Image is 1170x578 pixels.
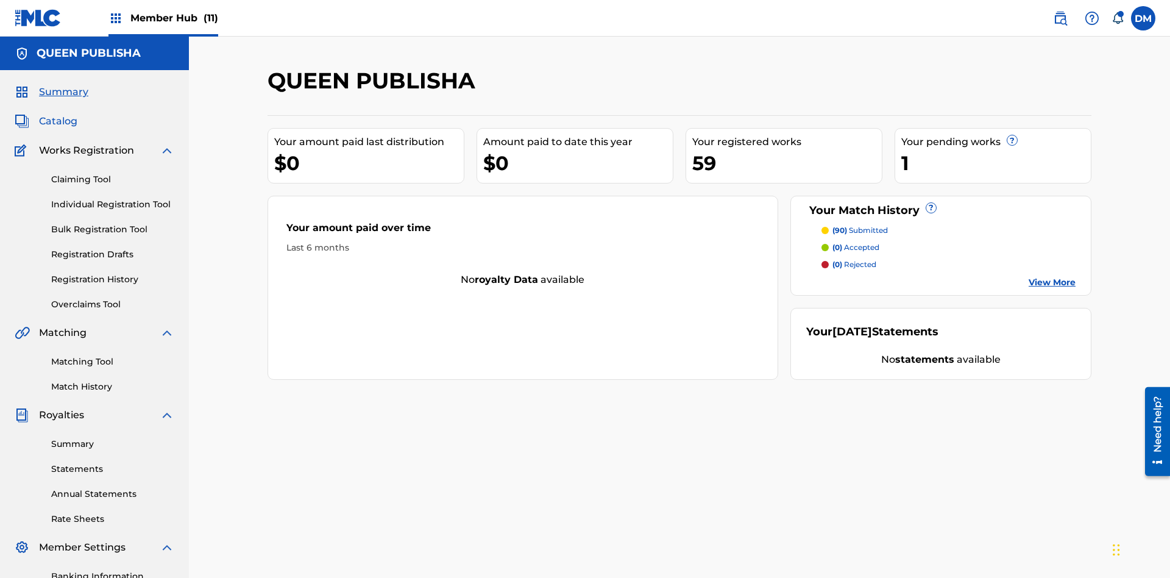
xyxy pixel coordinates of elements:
[160,326,174,340] img: expand
[160,540,174,555] img: expand
[39,326,87,340] span: Matching
[483,149,673,177] div: $0
[160,143,174,158] img: expand
[51,488,174,501] a: Annual Statements
[1136,382,1170,482] iframe: Resource Center
[15,46,29,61] img: Accounts
[832,226,847,235] span: (90)
[51,513,174,526] a: Rate Sheets
[901,149,1091,177] div: 1
[821,259,1076,270] a: (0) rejected
[51,438,174,451] a: Summary
[1131,6,1155,30] div: User Menu
[51,223,174,236] a: Bulk Registration Tool
[926,203,936,213] span: ?
[832,225,888,236] p: submitted
[475,274,538,285] strong: royalty data
[37,46,141,60] h5: QUEEN PUBLISHA
[832,243,842,252] span: (0)
[15,540,29,555] img: Member Settings
[692,149,882,177] div: 59
[1029,276,1076,289] a: View More
[1085,11,1099,26] img: help
[39,85,88,99] span: Summary
[274,135,464,149] div: Your amount paid last distribution
[901,135,1091,149] div: Your pending works
[821,225,1076,236] a: (90) submitted
[204,12,218,24] span: (11)
[832,242,879,253] p: accepted
[51,198,174,211] a: Individual Registration Tool
[1048,6,1072,30] a: Public Search
[268,67,481,95] h2: QUEEN PUBLISHA
[1109,519,1170,578] iframe: Chat Widget
[51,273,174,286] a: Registration History
[51,355,174,368] a: Matching Tool
[51,298,174,311] a: Overclaims Tool
[692,135,882,149] div: Your registered works
[39,143,134,158] span: Works Registration
[1080,6,1104,30] div: Help
[832,259,876,270] p: rejected
[1053,11,1068,26] img: search
[15,85,29,99] img: Summary
[274,149,464,177] div: $0
[15,114,29,129] img: Catalog
[51,463,174,476] a: Statements
[15,408,29,423] img: Royalties
[268,273,778,287] div: No available
[15,114,77,129] a: CatalogCatalog
[1007,135,1017,145] span: ?
[15,85,88,99] a: SummarySummary
[39,114,77,129] span: Catalog
[39,408,84,423] span: Royalties
[39,540,126,555] span: Member Settings
[821,242,1076,253] a: (0) accepted
[108,11,123,26] img: Top Rightsholders
[1113,532,1120,568] div: Drag
[286,221,759,241] div: Your amount paid over time
[483,135,673,149] div: Amount paid to date this year
[806,202,1076,219] div: Your Match History
[806,352,1076,367] div: No available
[51,380,174,393] a: Match History
[160,408,174,423] img: expand
[51,173,174,186] a: Claiming Tool
[15,9,62,27] img: MLC Logo
[130,11,218,25] span: Member Hub
[286,241,759,254] div: Last 6 months
[15,326,30,340] img: Matching
[806,324,938,340] div: Your Statements
[1111,12,1124,24] div: Notifications
[51,248,174,261] a: Registration Drafts
[832,260,842,269] span: (0)
[15,143,30,158] img: Works Registration
[895,354,954,365] strong: statements
[832,325,872,338] span: [DATE]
